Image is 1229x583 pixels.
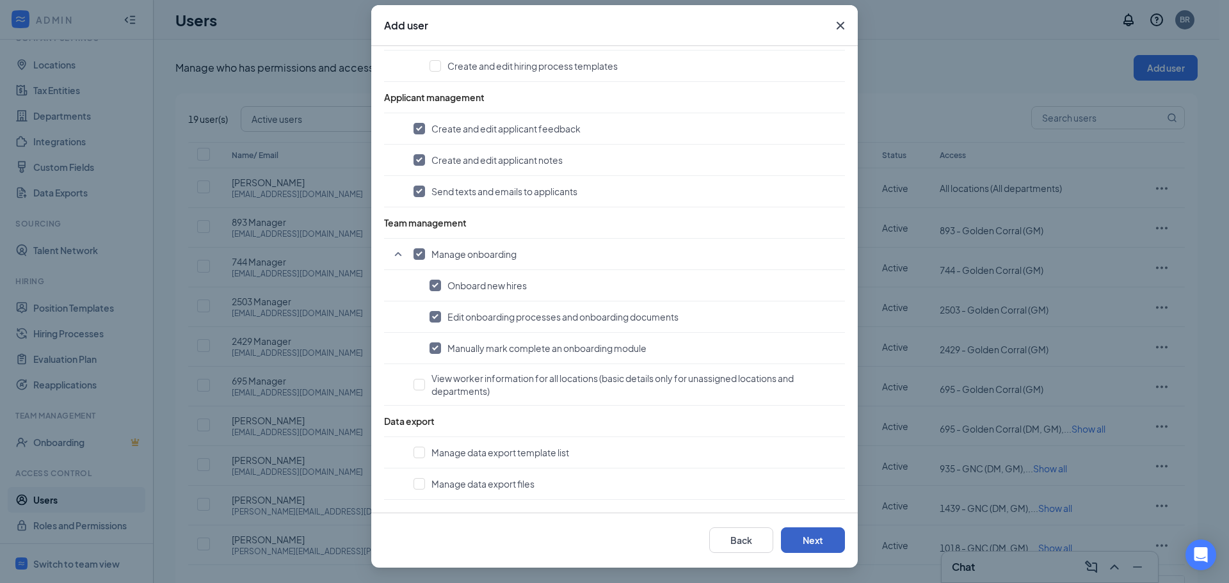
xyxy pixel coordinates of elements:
[384,19,428,33] h3: Add user
[384,217,467,228] span: Team management
[384,92,485,103] span: Applicant management
[431,477,534,490] span: Manage data export files
[430,60,839,72] button: Create and edit hiring process templates
[431,154,563,166] span: Create and edit applicant notes
[414,185,839,198] button: Send texts and emails to applicants
[823,5,858,46] button: Close
[431,185,577,198] span: Send texts and emails to applicants
[431,446,569,459] span: Manage data export template list
[447,60,618,72] span: Create and edit hiring process templates
[833,18,848,33] svg: Cross
[414,122,839,135] button: Create and edit applicant feedback
[781,527,845,553] button: Next
[414,372,839,397] button: View worker information for all locations (basic details only for unassigned locations and depart...
[390,246,406,262] svg: SmallChevronUp
[430,342,839,355] button: Manually mark complete an onboarding module
[431,248,517,260] span: Manage onboarding
[447,279,527,292] span: Onboard new hires
[709,527,773,553] button: Back
[414,446,839,459] button: Manage data export template list
[430,279,839,292] button: Onboard new hires
[414,477,839,490] button: Manage data export files
[447,342,647,355] span: Manually mark complete an onboarding module
[414,154,839,166] button: Create and edit applicant notes
[430,310,839,323] button: Edit onboarding processes and onboarding documents
[431,122,581,135] span: Create and edit applicant feedback
[1185,539,1216,570] div: Open Intercom Messenger
[431,372,839,397] span: View worker information for all locations (basic details only for unassigned locations and depart...
[447,310,679,323] span: Edit onboarding processes and onboarding documents
[384,415,435,427] span: Data export
[414,248,839,260] button: Manage onboarding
